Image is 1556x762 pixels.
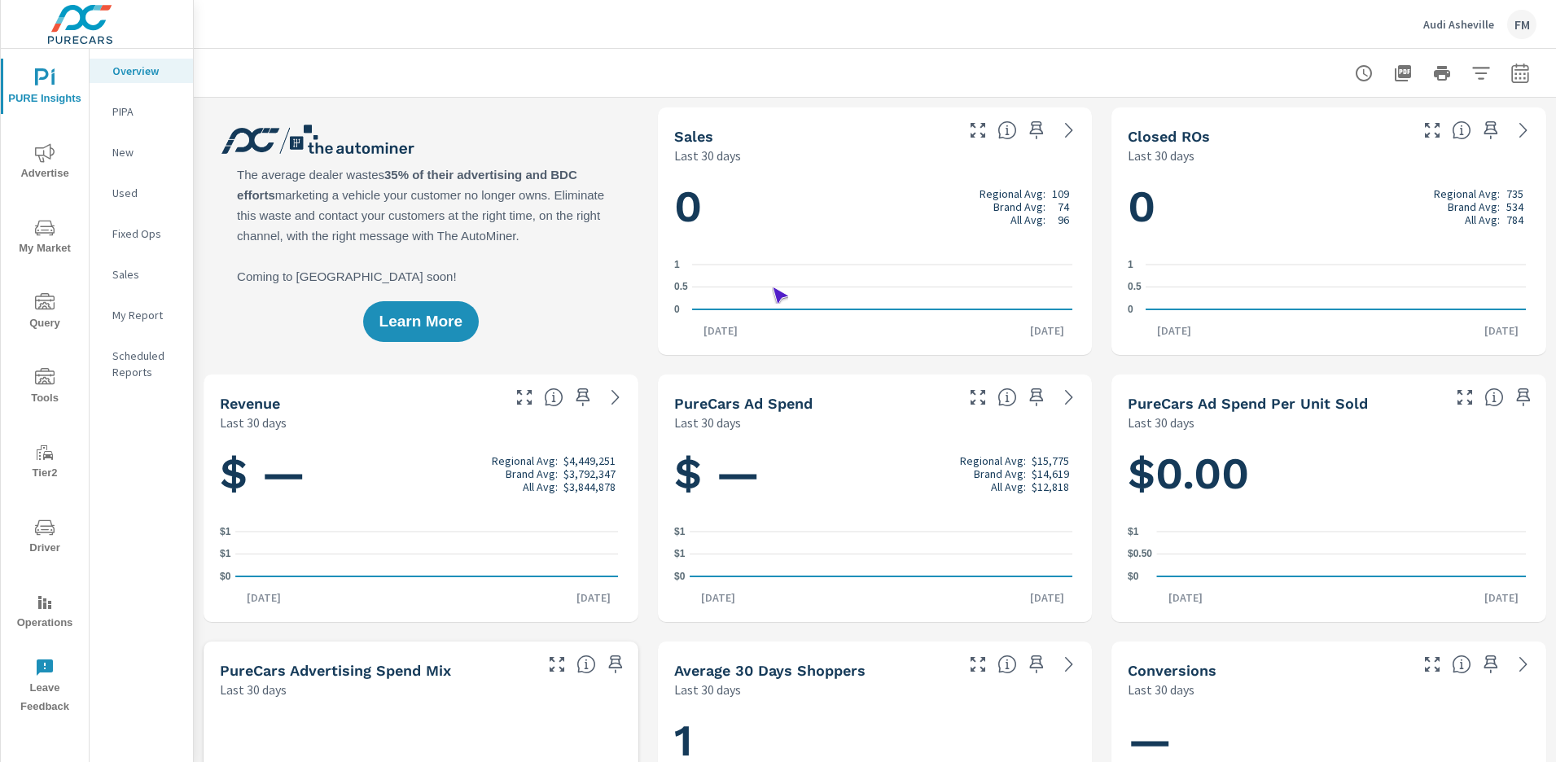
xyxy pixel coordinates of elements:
p: Regional Avg: [960,454,1026,467]
p: Audi Asheville [1423,17,1494,32]
h5: PureCars Advertising Spend Mix [220,662,451,679]
text: $1 [1128,526,1139,537]
p: Scheduled Reports [112,348,180,380]
p: [DATE] [692,322,749,339]
h1: $0.00 [1128,446,1530,501]
p: Brand Avg: [506,467,558,480]
h5: Conversions [1128,662,1216,679]
span: Save this to your personalized report [1023,384,1050,410]
span: Learn More [379,314,462,329]
span: Save this to your personalized report [1478,117,1504,143]
h1: 0 [1128,179,1530,234]
span: Average cost of advertising per each vehicle sold at the dealer over the selected date range. The... [1484,388,1504,407]
p: $14,619 [1032,467,1069,480]
p: Last 30 days [674,146,741,165]
p: All Avg: [523,480,558,493]
p: My Report [112,307,180,323]
text: 1 [674,259,680,270]
p: Regional Avg: [1434,187,1500,200]
p: Last 30 days [674,413,741,432]
button: Make Fullscreen [511,384,537,410]
text: 1 [1128,259,1133,270]
p: Regional Avg: [492,454,558,467]
p: Used [112,185,180,201]
a: See more details in report [1510,117,1536,143]
p: Overview [112,63,180,79]
p: $3,844,878 [563,480,616,493]
button: Make Fullscreen [965,384,991,410]
p: 735 [1506,187,1523,200]
p: 784 [1506,213,1523,226]
button: "Export Report to PDF" [1387,57,1419,90]
text: 0.5 [674,282,688,293]
button: Make Fullscreen [1419,117,1445,143]
p: 109 [1052,187,1069,200]
p: [DATE] [1019,322,1076,339]
p: Last 30 days [674,680,741,699]
p: Fixed Ops [112,226,180,242]
p: Sales [112,266,180,282]
span: Advertise [6,143,84,183]
p: Last 30 days [220,680,287,699]
a: See more details in report [603,384,629,410]
p: All Avg: [991,480,1026,493]
h5: Revenue [220,395,280,412]
span: Tier2 [6,443,84,483]
p: Last 30 days [1128,413,1194,432]
span: Save this to your personalized report [1478,651,1504,677]
span: This table looks at how you compare to the amount of budget you spend per channel as opposed to y... [576,655,596,674]
p: PIPA [112,103,180,120]
p: $4,449,251 [563,454,616,467]
div: Fixed Ops [90,221,193,246]
p: [DATE] [1473,589,1530,606]
span: Save this to your personalized report [603,651,629,677]
span: Operations [6,593,84,633]
h1: 0 [674,179,1076,234]
button: Apply Filters [1465,57,1497,90]
div: Sales [90,262,193,287]
p: All Avg: [1010,213,1045,226]
span: Save this to your personalized report [1023,651,1050,677]
text: 0 [674,304,680,315]
button: Make Fullscreen [1452,384,1478,410]
p: [DATE] [235,589,292,606]
p: 534 [1506,200,1523,213]
p: New [112,144,180,160]
text: $1 [220,549,231,560]
a: See more details in report [1056,651,1082,677]
div: Scheduled Reports [90,344,193,384]
p: Brand Avg: [974,467,1026,480]
text: 0.5 [1128,282,1142,293]
button: Select Date Range [1504,57,1536,90]
span: My Market [6,218,84,258]
button: Make Fullscreen [965,651,991,677]
span: Driver [6,518,84,558]
div: Overview [90,59,193,83]
text: $0.50 [1128,549,1152,560]
span: A rolling 30 day total of daily Shoppers on the dealership website, averaged over the selected da... [997,655,1017,674]
span: Total sales revenue over the selected date range. [Source: This data is sourced from the dealer’s... [544,388,563,407]
h5: Average 30 Days Shoppers [674,662,866,679]
h1: $ — [674,446,1076,501]
div: New [90,140,193,164]
div: nav menu [1,49,89,723]
text: $1 [220,526,231,537]
span: The number of dealer-specified goals completed by a visitor. [Source: This data is provided by th... [1452,655,1471,674]
h5: Sales [674,128,713,145]
p: [DATE] [690,589,747,606]
button: Make Fullscreen [544,651,570,677]
text: $1 [674,549,686,560]
a: See more details in report [1510,651,1536,677]
p: $12,818 [1032,480,1069,493]
p: 96 [1058,213,1069,226]
p: Last 30 days [1128,146,1194,165]
p: Last 30 days [220,413,287,432]
div: My Report [90,303,193,327]
div: FM [1507,10,1536,39]
p: [DATE] [1146,322,1203,339]
span: Tools [6,368,84,408]
span: Leave Feedback [6,658,84,716]
p: [DATE] [1473,322,1530,339]
button: Make Fullscreen [965,117,991,143]
span: Save this to your personalized report [1510,384,1536,410]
